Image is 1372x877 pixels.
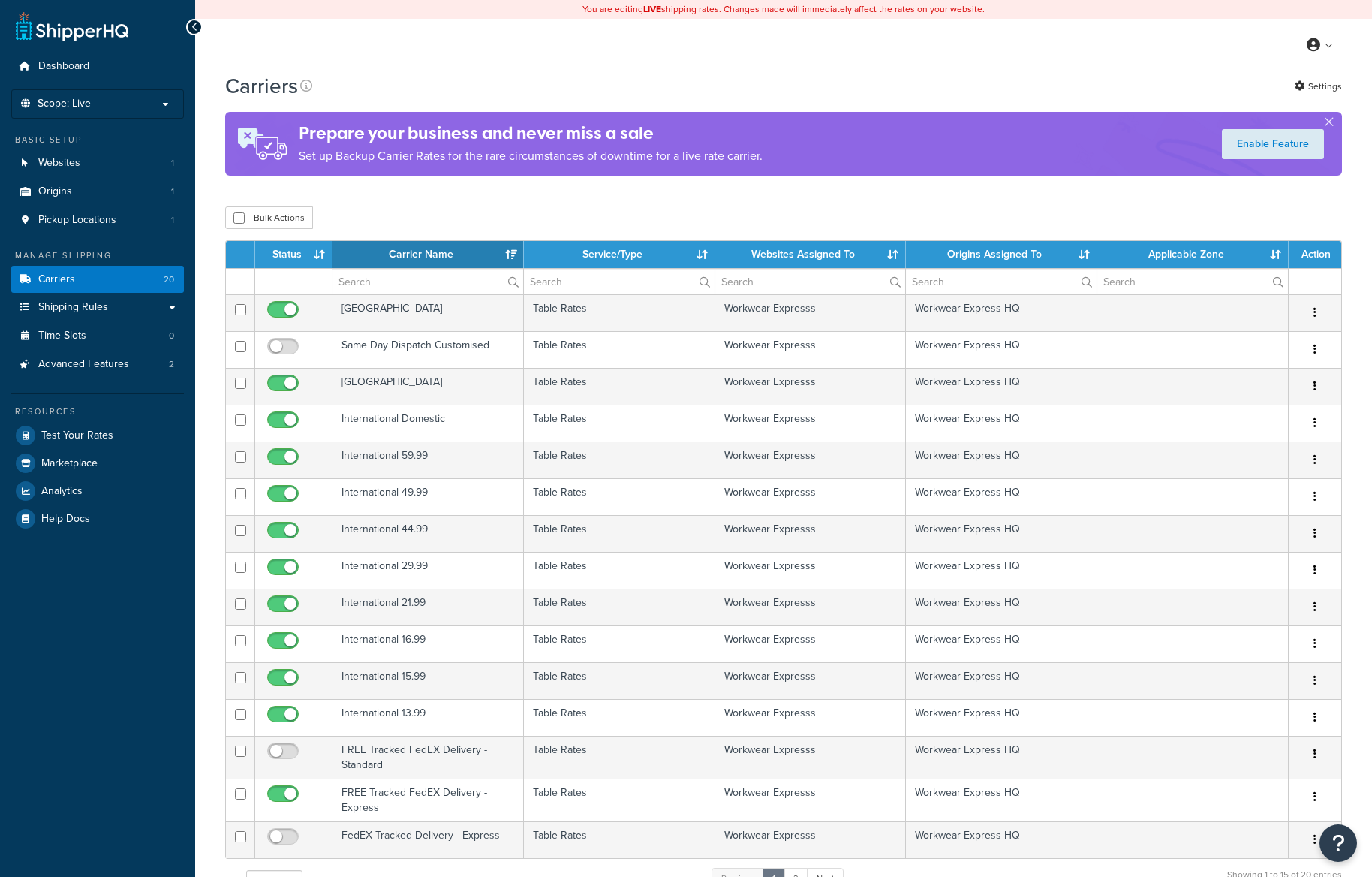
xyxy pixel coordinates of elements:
[1295,76,1342,97] a: Settings
[169,358,174,371] span: 2
[1289,241,1341,268] th: Action
[715,331,907,368] td: Workwear Expresss
[524,442,715,478] td: Table Rates
[1097,269,1288,294] input: Search
[906,662,1097,699] td: Workwear Express HQ
[38,60,89,73] span: Dashboard
[524,779,715,821] td: Table Rates
[715,405,907,442] td: Workwear Expresss
[11,149,184,177] li: Websites
[332,331,524,368] td: Same Day Dispatch Customised
[11,178,184,206] li: Origins
[715,736,907,779] td: Workwear Expresss
[38,157,80,170] span: Websites
[11,206,184,234] a: Pickup Locations 1
[11,478,184,505] li: Analytics
[169,330,174,342] span: 0
[38,330,86,342] span: Time Slots
[906,442,1097,478] td: Workwear Express HQ
[11,178,184,206] a: Origins 1
[906,515,1097,552] td: Workwear Express HQ
[906,552,1097,589] td: Workwear Express HQ
[332,405,524,442] td: International Domestic
[171,157,174,170] span: 1
[1222,129,1324,159] a: Enable Feature
[11,351,184,378] li: Advanced Features
[906,699,1097,736] td: Workwear Express HQ
[332,779,524,821] td: FREE Tracked FedEX Delivery - Express
[715,442,907,478] td: Workwear Expresss
[11,450,184,477] a: Marketplace
[906,294,1097,331] td: Workwear Express HQ
[11,294,184,321] a: Shipping Rules
[11,422,184,449] a: Test Your Rates
[906,405,1097,442] td: Workwear Express HQ
[715,552,907,589] td: Workwear Expresss
[41,429,113,442] span: Test Your Rates
[906,736,1097,779] td: Workwear Express HQ
[715,241,907,268] th: Websites Assigned To: activate to sort column ascending
[1319,824,1357,862] button: Open Resource Center
[225,206,313,229] button: Bulk Actions
[38,214,116,227] span: Pickup Locations
[38,358,129,371] span: Advanced Features
[906,821,1097,858] td: Workwear Express HQ
[524,736,715,779] td: Table Rates
[11,351,184,378] a: Advanced Features 2
[906,589,1097,625] td: Workwear Express HQ
[332,294,524,331] td: [GEOGRAPHIC_DATA]
[524,699,715,736] td: Table Rates
[171,185,174,198] span: 1
[715,625,907,662] td: Workwear Expresss
[715,779,907,821] td: Workwear Expresss
[715,515,907,552] td: Workwear Expresss
[332,368,524,405] td: [GEOGRAPHIC_DATA]
[332,699,524,736] td: International 13.99
[524,662,715,699] td: Table Rates
[906,779,1097,821] td: Workwear Express HQ
[524,368,715,405] td: Table Rates
[715,821,907,858] td: Workwear Expresss
[715,699,907,736] td: Workwear Expresss
[332,625,524,662] td: International 16.99
[524,589,715,625] td: Table Rates
[164,273,174,286] span: 20
[332,552,524,589] td: International 29.99
[11,134,184,146] div: Basic Setup
[715,269,906,294] input: Search
[41,457,98,470] span: Marketplace
[332,589,524,625] td: International 21.99
[524,625,715,662] td: Table Rates
[16,11,128,41] a: ShipperHQ Home
[299,146,763,167] p: Set up Backup Carrier Rates for the rare circumstances of downtime for a live rate carrier.
[906,269,1097,294] input: Search
[906,331,1097,368] td: Workwear Express HQ
[11,322,184,350] a: Time Slots 0
[332,442,524,478] td: International 59.99
[524,331,715,368] td: Table Rates
[715,589,907,625] td: Workwear Expresss
[332,821,524,858] td: FedEX Tracked Delivery - Express
[524,515,715,552] td: Table Rates
[171,214,174,227] span: 1
[332,241,524,268] th: Carrier Name: activate to sort column ascending
[524,821,715,858] td: Table Rates
[11,53,184,80] a: Dashboard
[38,185,72,198] span: Origins
[715,294,907,331] td: Workwear Expresss
[524,552,715,589] td: Table Rates
[332,662,524,699] td: International 15.99
[332,478,524,515] td: International 49.99
[906,625,1097,662] td: Workwear Express HQ
[38,301,108,314] span: Shipping Rules
[11,505,184,532] a: Help Docs
[643,2,661,16] b: LIVE
[524,294,715,331] td: Table Rates
[11,249,184,262] div: Manage Shipping
[524,269,715,294] input: Search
